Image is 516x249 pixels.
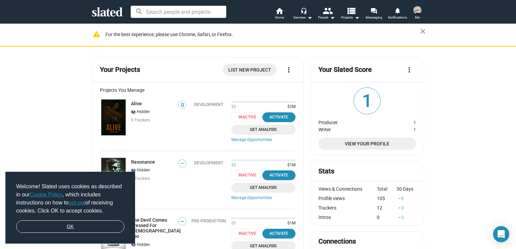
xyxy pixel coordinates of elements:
div: Total [377,186,396,192]
span: $0 [231,221,236,226]
div: 105 [377,196,396,201]
div: Views & Connections [318,186,377,192]
div: 6 [396,196,416,201]
span: Projects [341,13,360,22]
span: Hidden [137,109,150,115]
span: 0 Trackers [131,118,150,122]
span: $1M [285,221,295,226]
span: Welcome! Slated uses cookies as described in our , which includes instructions on how to of recei... [16,183,124,215]
span: Me [415,13,420,22]
span: Inactive [231,229,267,239]
a: Alive [100,98,127,137]
div: cookieconsent [5,172,135,244]
mat-icon: arrow_drop_down [306,13,314,22]
mat-card-title: Your Slated Score [318,65,372,74]
dt: Writer [318,125,391,132]
span: Home [275,13,284,22]
button: Activate [262,229,295,239]
div: Open Intercom Messenger [493,226,509,242]
span: $0 [231,163,236,168]
span: $1M [285,163,295,168]
mat-icon: visibility_off [131,242,136,248]
img: P.V. Thomas [413,6,421,14]
span: 1 [354,88,380,114]
a: Alive [131,101,142,106]
div: 12 [377,205,396,211]
div: 0 [377,215,396,220]
button: Projects [338,7,362,22]
div: Services [293,13,312,22]
mat-icon: home [275,7,283,15]
span: 0 [179,102,186,109]
mat-icon: notifications [394,7,401,13]
div: Intros [318,215,377,220]
a: Resonance [100,157,127,195]
div: 0 [396,215,416,220]
div: Pre-Production [191,219,226,223]
div: Development [194,161,223,165]
a: Get Analysis [231,125,295,135]
mat-icon: arrow_drop_down [328,13,336,22]
a: Home [267,7,291,22]
img: Resonance [101,158,126,194]
mat-card-title: Connections [318,237,356,246]
a: dismiss cookie message [16,220,124,233]
a: Messaging [362,7,386,22]
a: Manage Opportunities [231,137,295,143]
mat-icon: people [322,6,332,16]
button: Activate [262,112,295,122]
div: Activate [266,172,291,179]
input: Search people and projects [131,6,226,18]
button: P.V. ThomasMe [409,5,425,22]
a: Resonance [131,159,155,165]
span: Hidden [137,168,150,173]
span: Messaging [366,13,382,22]
button: Activate [262,170,295,180]
a: opt-out [69,200,85,205]
a: Manage Opportunities [231,195,295,201]
dd: 1 [391,125,416,132]
a: Notifications [386,7,409,22]
div: For the best experience, please use Chrome, Safari, or Firefox. [105,30,420,39]
a: Cookie Policy [30,192,62,197]
mat-card-title: Stats [318,167,334,176]
img: Alive [101,100,126,136]
span: Inactive [231,112,267,122]
mat-icon: more_vert [285,66,293,74]
div: Profile views [318,196,377,201]
mat-icon: arrow_drop_up [397,196,402,201]
mat-icon: close [419,27,427,35]
mat-icon: visibility_off [131,167,136,174]
span: — [179,218,186,225]
span: Inactive [231,170,267,180]
button: People [315,7,338,22]
span: Hidden [137,242,150,248]
a: List New Project [223,64,277,76]
span: $0 [231,104,236,110]
span: Notifications [388,13,407,22]
span: $2M [285,104,295,110]
span: Get Analysis [235,126,291,133]
div: Trackers [318,205,377,211]
mat-icon: arrow_drop_down [353,13,361,22]
dt: Producer [318,118,391,125]
mat-icon: headset_mic [301,7,307,13]
div: Activate [266,230,291,237]
div: Projects You Manage [100,87,295,93]
button: Services [291,7,315,22]
mat-icon: visibility_off [131,109,136,115]
span: — [179,160,186,167]
div: Activate [266,114,291,121]
mat-icon: view_list [346,6,356,16]
mat-card-title: Your Projects [100,65,140,74]
dd: 1 [391,118,416,125]
span: 0 Trackers [131,176,150,181]
a: View Your Profile [318,138,416,150]
a: Get Analysis [231,183,295,193]
mat-icon: forum [370,7,377,14]
mat-icon: arrow_drop_up [397,215,402,220]
div: People [318,13,335,22]
mat-icon: arrow_drop_up [397,205,402,210]
div: 0 [396,205,416,211]
span: Get Analysis [235,184,291,191]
